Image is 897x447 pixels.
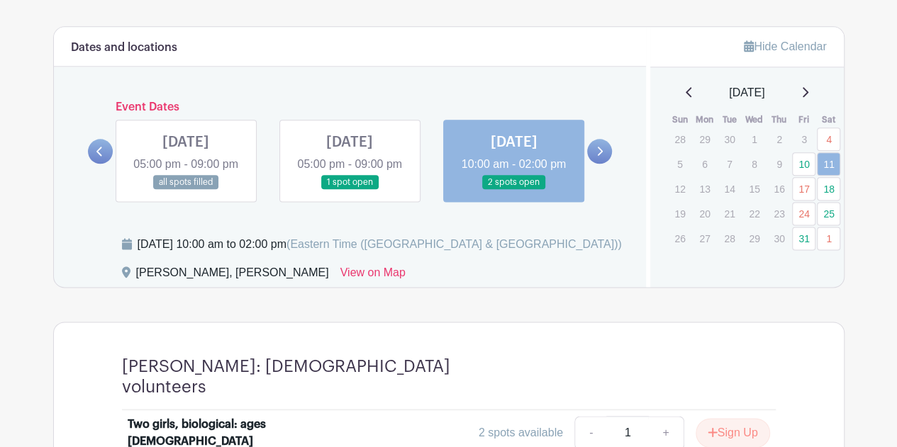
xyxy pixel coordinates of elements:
[286,238,622,250] span: (Eastern Time ([GEOGRAPHIC_DATA] & [GEOGRAPHIC_DATA]))
[340,264,406,287] a: View on Map
[729,84,764,101] span: [DATE]
[742,153,766,175] p: 8
[668,178,691,200] p: 12
[767,178,791,200] p: 16
[767,113,791,127] th: Thu
[742,227,766,249] p: 29
[817,152,840,176] a: 11
[742,178,766,200] p: 15
[718,153,741,175] p: 7
[718,128,741,150] p: 30
[479,424,563,441] div: 2 spots available
[744,40,826,52] a: Hide Calendar
[113,101,588,114] h6: Event Dates
[792,177,815,200] a: 17
[817,128,840,151] a: 4
[122,356,512,397] h4: [PERSON_NAME]: [DEMOGRAPHIC_DATA] volunteers
[693,153,716,175] p: 6
[693,178,716,200] p: 13
[668,128,691,150] p: 28
[742,203,766,225] p: 22
[718,203,741,225] p: 21
[816,113,841,127] th: Sat
[717,113,742,127] th: Tue
[692,113,717,127] th: Mon
[693,203,716,225] p: 20
[792,202,815,225] a: 24
[693,227,716,249] p: 27
[792,152,815,176] a: 10
[667,113,692,127] th: Sun
[138,236,622,253] div: [DATE] 10:00 am to 02:00 pm
[668,203,691,225] p: 19
[817,227,840,250] a: 1
[693,128,716,150] p: 29
[767,153,791,175] p: 9
[718,227,741,249] p: 28
[767,128,791,150] p: 2
[791,113,816,127] th: Fri
[767,203,791,225] p: 23
[817,177,840,200] a: 18
[718,178,741,200] p: 14
[71,41,177,55] h6: Dates and locations
[668,153,691,175] p: 5
[767,227,791,249] p: 30
[742,128,766,150] p: 1
[136,264,329,287] div: [PERSON_NAME], [PERSON_NAME]
[668,227,691,249] p: 26
[792,227,815,250] a: 31
[792,128,815,150] p: 3
[742,113,767,127] th: Wed
[817,202,840,225] a: 25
